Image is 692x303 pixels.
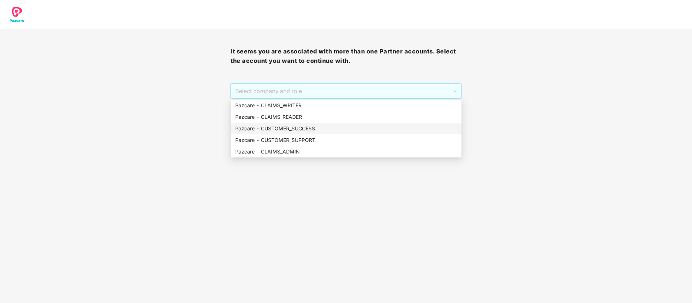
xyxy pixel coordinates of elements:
[235,125,457,133] div: Pazcare - CUSTOMER_SUCCESS
[235,113,457,121] div: Pazcare - CLAIMS_READER
[231,111,461,123] div: Pazcare - CLAIMS_READER
[231,123,461,134] div: Pazcare - CUSTOMER_SUCCESS
[231,47,461,65] h3: It seems you are associated with more than one Partner accounts. Select the account you want to c...
[235,84,456,98] span: Select company and role
[231,100,461,111] div: Pazcare - CLAIMS_WRITER
[235,136,457,144] div: Pazcare - CUSTOMER_SUPPORT
[231,146,461,157] div: Pazcare - CLAIMS_ADMIN
[231,134,461,146] div: Pazcare - CUSTOMER_SUPPORT
[235,148,457,156] div: Pazcare - CLAIMS_ADMIN
[235,101,457,109] div: Pazcare - CLAIMS_WRITER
